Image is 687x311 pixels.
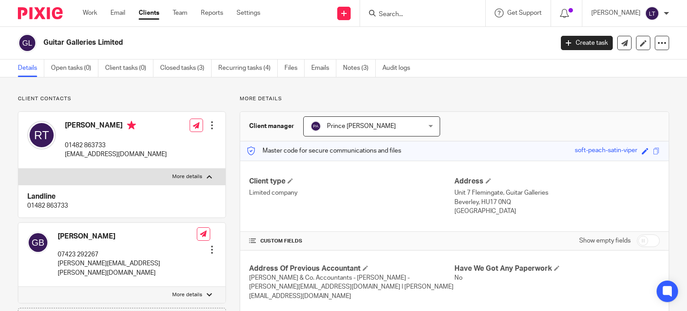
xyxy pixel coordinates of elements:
a: Client tasks (0) [105,60,153,77]
p: [PERSON_NAME] [591,9,640,17]
span: No [454,275,462,281]
span: [PERSON_NAME] & Co. Accountants - [PERSON_NAME] - [PERSON_NAME][EMAIL_ADDRESS][DOMAIN_NAME] l [PE... [249,275,454,299]
p: More details [240,95,669,102]
p: 07423 292267 [58,250,197,259]
p: Master code for secure communications and files [247,146,401,155]
a: Reports [201,9,223,17]
i: Primary [127,121,136,130]
a: Work [83,9,97,17]
p: More details [172,173,202,180]
img: svg%3E [27,232,49,253]
p: Unit 7 Flemingate, Guitar Galleries [454,188,660,197]
p: [PERSON_NAME][EMAIL_ADDRESS][PERSON_NAME][DOMAIN_NAME] [58,259,197,277]
label: Show empty fields [579,236,631,245]
a: Emails [311,60,336,77]
img: Pixie [18,7,63,19]
a: Recurring tasks (4) [218,60,278,77]
a: Notes (3) [343,60,376,77]
p: 01482 863733 [65,141,167,150]
h4: Have We Got Any Paperwork [454,264,660,273]
input: Search [378,11,458,19]
a: Files [284,60,305,77]
span: Get Support [507,10,542,16]
h4: [PERSON_NAME] [65,121,167,132]
a: Create task [561,36,613,50]
h3: Client manager [249,122,294,131]
img: svg%3E [18,34,37,52]
a: Settings [237,9,260,17]
a: Audit logs [382,60,417,77]
h2: Guitar Galleries Limited [43,38,447,47]
a: Open tasks (0) [51,60,98,77]
h4: Landline [27,192,216,201]
p: More details [172,291,202,298]
h4: [PERSON_NAME] [58,232,197,241]
p: [GEOGRAPHIC_DATA] [454,207,660,216]
h4: Address [454,177,660,186]
p: Limited company [249,188,454,197]
p: Client contacts [18,95,226,102]
h4: CUSTOM FIELDS [249,238,454,245]
p: 01482 863733 [27,201,216,210]
h4: Address Of Previous Accountant [249,264,454,273]
img: svg%3E [310,121,321,132]
h4: Client type [249,177,454,186]
a: Team [173,9,187,17]
a: Clients [139,9,159,17]
span: Prince [PERSON_NAME] [327,123,396,129]
p: [EMAIL_ADDRESS][DOMAIN_NAME] [65,150,167,159]
a: Email [110,9,125,17]
a: Closed tasks (3) [160,60,212,77]
a: Details [18,60,44,77]
p: Beverley, HU17 0NQ [454,198,660,207]
img: svg%3E [27,121,56,149]
img: svg%3E [645,6,659,21]
div: soft-peach-satin-viper [575,146,637,156]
